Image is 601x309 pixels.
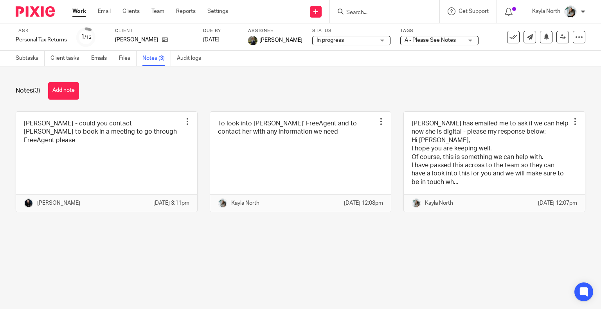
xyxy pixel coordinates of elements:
a: Reports [176,7,196,15]
a: Work [72,7,86,15]
h1: Notes [16,87,40,95]
a: Subtasks [16,51,45,66]
label: Due by [203,28,238,34]
img: ACCOUNTING4EVERYTHING-9.jpg [248,36,257,45]
a: Settings [207,7,228,15]
label: Status [312,28,390,34]
img: Profile%20Photo.png [564,5,577,18]
span: Get Support [459,9,489,14]
span: A - Please See Notes [405,38,456,43]
span: In progress [317,38,344,43]
a: Notes (3) [142,51,171,66]
small: /12 [85,35,92,39]
img: Headshots%20accounting4everything_Poppy%20Jakes%20Photography-2203.jpg [24,198,33,208]
div: Personal Tax Returns [16,36,67,44]
span: [PERSON_NAME] [259,36,302,44]
a: Emails [91,51,113,66]
a: Clients [122,7,140,15]
a: Team [151,7,164,15]
p: [DATE] 12:08pm [344,199,383,207]
span: (3) [33,88,40,94]
label: Tags [400,28,479,34]
a: Audit logs [177,51,207,66]
p: [PERSON_NAME] [37,199,80,207]
p: Kayla North [231,199,259,207]
label: Client [115,28,193,34]
p: [PERSON_NAME] [115,36,158,44]
div: 1 [81,32,92,41]
img: Profile%20Photo.png [218,198,227,208]
p: Kayla North [532,7,560,15]
a: Email [98,7,111,15]
p: [DATE] 3:11pm [153,199,189,207]
label: Task [16,28,67,34]
p: [DATE] 12:07pm [538,199,577,207]
a: Client tasks [50,51,85,66]
p: Kayla North [425,199,453,207]
img: Pixie [16,6,55,17]
a: Files [119,51,137,66]
span: [DATE] [203,37,220,43]
img: Profile%20Photo.png [412,198,421,208]
label: Assignee [248,28,302,34]
input: Search [345,9,416,16]
button: Add note [48,82,79,100]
